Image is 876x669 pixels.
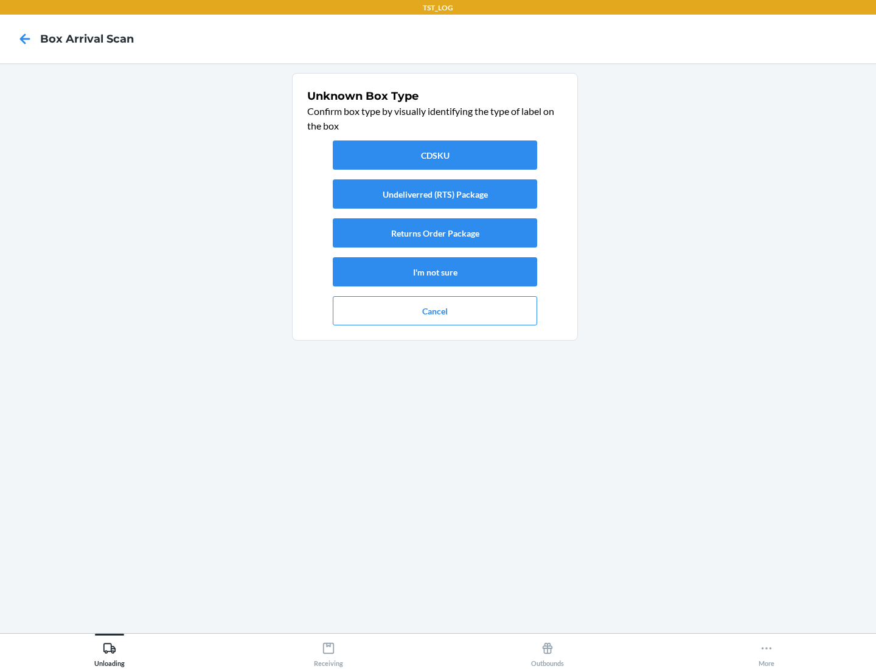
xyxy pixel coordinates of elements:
[657,634,876,667] button: More
[423,2,453,13] p: TST_LOG
[219,634,438,667] button: Receiving
[333,140,537,170] button: CDSKU
[531,637,564,667] div: Outbounds
[307,104,563,133] p: Confirm box type by visually identifying the type of label on the box
[314,637,343,667] div: Receiving
[759,637,774,667] div: More
[307,88,563,104] h1: Unknown Box Type
[333,296,537,325] button: Cancel
[438,634,657,667] button: Outbounds
[94,637,125,667] div: Unloading
[333,257,537,286] button: I'm not sure
[333,218,537,248] button: Returns Order Package
[40,31,134,47] h4: Box Arrival Scan
[333,179,537,209] button: Undeliverred (RTS) Package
